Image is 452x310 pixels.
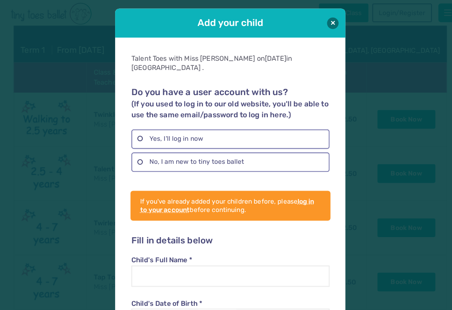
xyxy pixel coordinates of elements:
h2: Fill in details below [129,231,323,242]
label: Child's Full Name * [129,251,323,260]
div: Talent Toes with Miss [PERSON_NAME] on in [GEOGRAPHIC_DATA] . [129,53,323,72]
label: No, I am new to tiny toes ballet [129,150,323,169]
span: [DATE] [260,53,281,61]
label: Child's Date of Birth * [129,293,323,302]
h1: Add your child [136,16,316,29]
h2: Do you have a user account with us? [129,85,323,118]
small: (If you used to log in to our old website, you'll be able to use the same email/password to log i... [129,98,322,117]
label: Yes, I'll log in now [129,127,323,146]
p: If you've already added your children before, please before continuing. [138,194,315,210]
